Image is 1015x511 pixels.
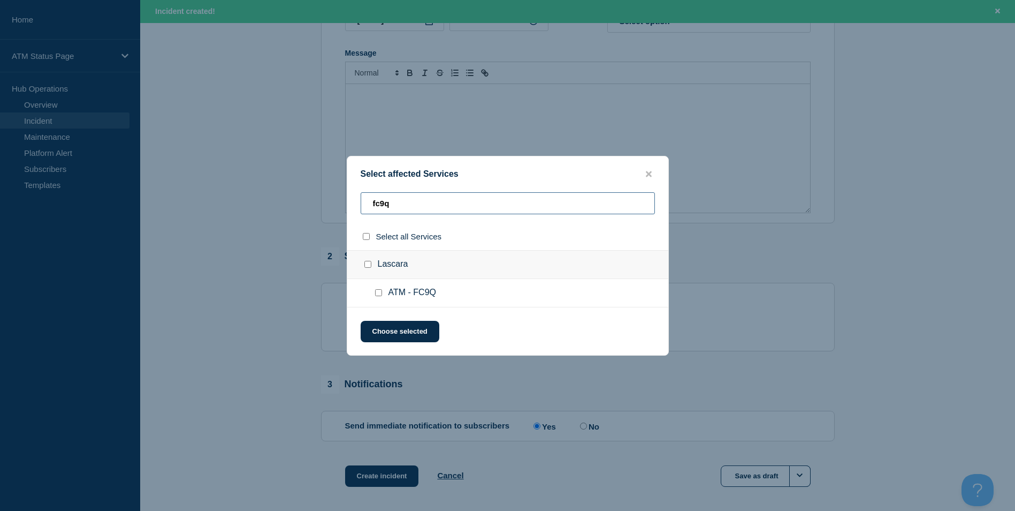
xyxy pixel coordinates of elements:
[361,321,439,342] button: Choose selected
[643,169,655,179] button: close button
[388,288,436,298] span: ATM - FC9Q
[347,250,668,279] div: Lascara
[364,261,371,268] input: Lascara checkbox
[376,232,442,241] span: Select all Services
[347,169,668,179] div: Select affected Services
[375,289,382,296] input: ATM - FC9Q checkbox
[363,233,370,240] input: select all checkbox
[361,192,655,214] input: Search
